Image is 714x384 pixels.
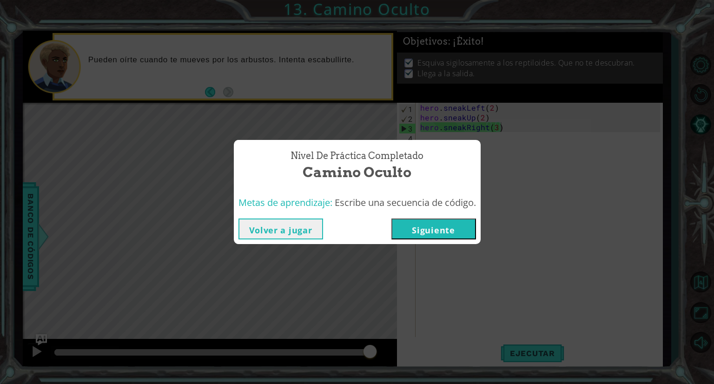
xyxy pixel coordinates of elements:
[303,162,411,182] span: Camino Oculto
[391,218,476,239] button: Siguiente
[335,196,476,209] span: Escribe una secuencia de código.
[238,218,323,239] button: Volver a jugar
[291,149,423,163] span: Nivel de práctica Completado
[238,196,332,209] span: Metas de aprendizaje:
